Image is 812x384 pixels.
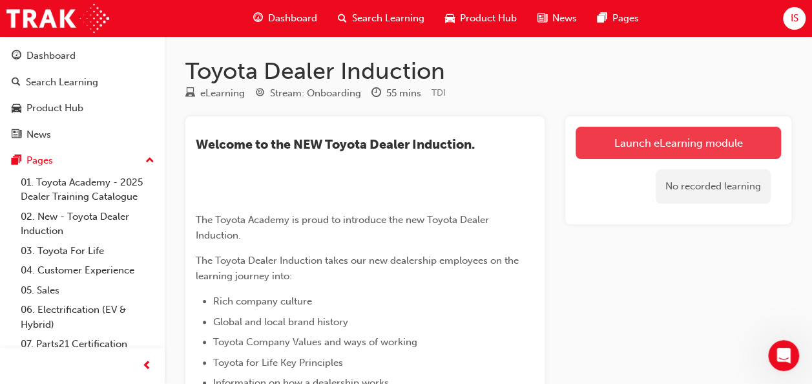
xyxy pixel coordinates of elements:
span: Search Learning [352,11,424,26]
span: guage-icon [12,50,21,62]
a: 01. Toyota Academy - 2025 Dealer Training Catalogue [16,173,160,207]
span: search-icon [338,10,347,27]
span: Dashboard [268,11,317,26]
button: Pages [5,149,160,173]
a: Dashboard [5,44,160,68]
a: 03. Toyota For Life [16,241,160,261]
span: The Toyota Dealer Induction takes our new dealership employees on the learning journey into: [196,255,521,282]
a: news-iconNews [527,5,587,32]
div: Duration [371,85,421,101]
span: guage-icon [253,10,263,27]
div: Dashboard [26,48,76,63]
a: 06. Electrification (EV & Hybrid) [16,300,160,334]
a: Product Hub [5,96,160,120]
span: Toyota for Life Key Principles [213,357,343,368]
a: News [5,123,160,147]
div: 55 mins [386,86,421,101]
span: Toyota Company Values and ways of working [213,336,417,348]
div: Stream: Onboarding [270,86,361,101]
span: learningResourceType_ELEARNING-icon [185,88,195,100]
span: ​Welcome to the NEW Toyota Dealer Induction. [196,137,475,152]
span: news-icon [12,129,21,141]
span: search-icon [12,77,21,89]
span: pages-icon [12,155,21,167]
div: Type [185,85,245,101]
div: Search Learning [26,75,98,90]
span: clock-icon [371,88,381,100]
span: up-icon [145,153,154,169]
iframe: Intercom live chat [768,340,799,371]
div: No recorded learning [656,169,771,204]
span: news-icon [537,10,547,27]
span: Global and local brand history [213,316,348,328]
span: car-icon [12,103,21,114]
span: prev-icon [142,358,152,374]
a: guage-iconDashboard [243,5,328,32]
span: Rich company culture [213,295,312,307]
span: car-icon [445,10,455,27]
span: pages-icon [598,10,607,27]
div: Product Hub [26,101,83,116]
h1: Toyota Dealer Induction [185,57,791,85]
span: Pages [612,11,639,26]
div: eLearning [200,86,245,101]
a: search-iconSearch Learning [328,5,435,32]
a: car-iconProduct Hub [435,5,527,32]
span: Learning resource code [432,87,446,98]
button: DashboardSearch LearningProduct HubNews [5,41,160,149]
a: 04. Customer Experience [16,261,160,281]
div: Pages [26,153,53,168]
div: Stream [255,85,361,101]
span: IS [790,11,798,26]
a: 05. Sales [16,281,160,301]
span: target-icon [255,88,265,100]
span: Product Hub [460,11,517,26]
span: The Toyota Academy is proud to introduce the new Toyota Dealer Induction. [196,214,492,241]
a: Launch eLearning module [576,127,781,159]
div: News [26,127,51,142]
img: Trak [6,4,109,33]
a: Search Learning [5,70,160,94]
a: 02. New - Toyota Dealer Induction [16,207,160,241]
button: IS [783,7,806,30]
span: News [552,11,577,26]
a: pages-iconPages [587,5,649,32]
a: 07. Parts21 Certification [16,334,160,354]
